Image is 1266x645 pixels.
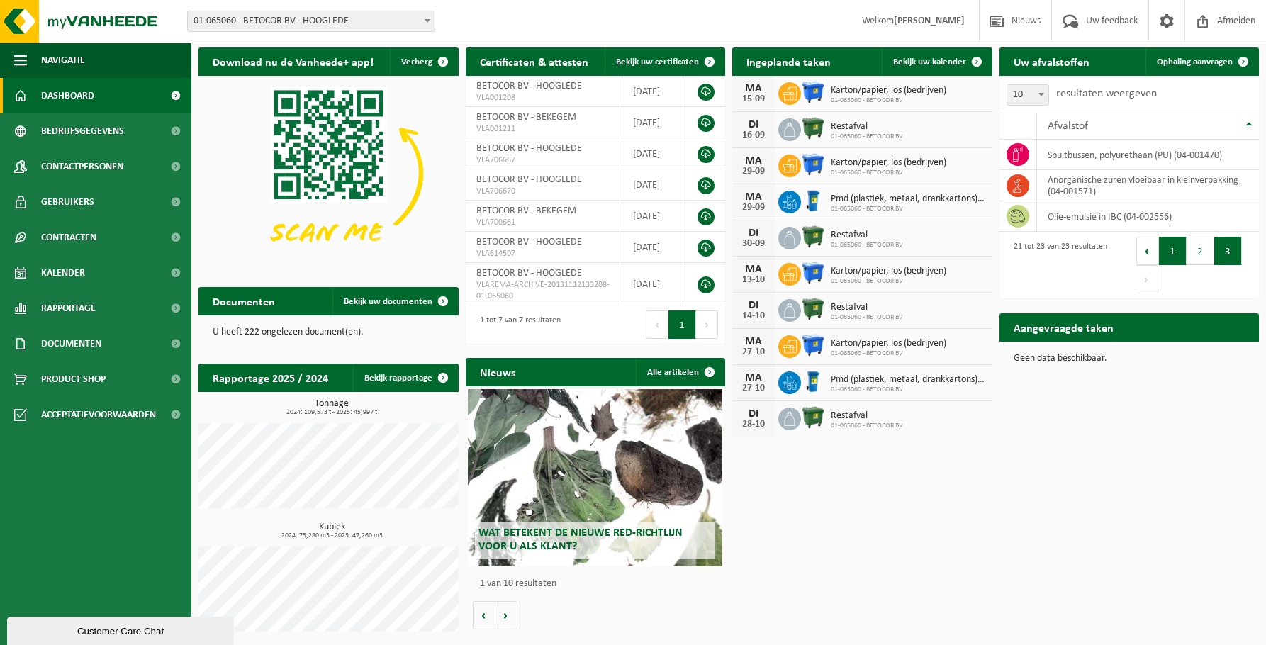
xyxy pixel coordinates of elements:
span: Karton/papier, los (bedrijven) [831,157,946,169]
div: 29-09 [739,203,768,213]
div: DI [739,119,768,130]
h2: Uw afvalstoffen [999,47,1104,75]
span: Wat betekent de nieuwe RED-richtlijn voor u als klant? [478,527,683,552]
div: MA [739,191,768,203]
span: Ophaling aanvragen [1157,57,1233,67]
span: VLA001208 [476,92,612,103]
span: Bekijk uw kalender [893,57,966,67]
span: 2024: 73,280 m3 - 2025: 47,260 m3 [206,532,459,539]
span: VLA001211 [476,123,612,135]
img: WB-1100-HPE-GN-01 [801,116,825,140]
img: WB-1100-HPE-BE-01 [801,80,825,104]
td: [DATE] [622,107,683,138]
div: DI [739,228,768,239]
h2: Nieuws [466,358,530,386]
span: 01-065060 - BETOCOR BV [831,241,903,249]
div: 1 tot 7 van 7 resultaten [473,309,561,340]
span: Acceptatievoorwaarden [41,397,156,432]
span: 01-065060 - BETOCOR BV [831,96,946,105]
span: VLA614507 [476,248,612,259]
a: Bekijk rapportage [353,364,457,392]
p: 1 van 10 resultaten [480,579,719,589]
img: WB-1100-HPE-GN-01 [801,405,825,430]
div: MA [739,264,768,275]
span: 01-065060 - BETOCOR BV - HOOGLEDE [187,11,435,32]
img: WB-0240-HPE-BE-01 [801,369,825,393]
img: WB-1100-HPE-GN-01 [801,297,825,321]
button: Next [696,310,718,339]
span: BETOCOR BV - HOOGLEDE [476,174,582,185]
td: anorganische zuren vloeibaar in kleinverpakking (04-001571) [1037,170,1260,201]
td: [DATE] [622,201,683,232]
span: Restafval [831,302,903,313]
td: [DATE] [622,263,683,305]
span: Afvalstof [1048,120,1088,132]
button: Vorige [473,601,495,629]
span: BETOCOR BV - BEKEGEM [476,112,576,123]
div: 28-10 [739,420,768,430]
td: spuitbussen, polyurethaan (PU) (04-001470) [1037,140,1260,170]
div: MA [739,83,768,94]
span: 01-065060 - BETOCOR BV [831,205,985,213]
h2: Rapportage 2025 / 2024 [198,364,342,391]
img: WB-1100-HPE-BE-01 [801,152,825,176]
span: Navigatie [41,43,85,78]
span: VLAREMA-ARCHIVE-20131112133208-01-065060 [476,279,612,302]
img: Download de VHEPlus App [198,76,459,271]
img: WB-0240-HPE-BE-01 [801,189,825,213]
span: BETOCOR BV - HOOGLEDE [476,143,582,154]
span: VLA706670 [476,186,612,197]
div: DI [739,300,768,311]
span: Product Shop [41,361,106,397]
span: VLA700661 [476,217,612,228]
td: [DATE] [622,169,683,201]
a: Bekijk uw kalender [882,47,991,76]
span: 01-065060 - BETOCOR BV [831,349,946,358]
span: Karton/papier, los (bedrijven) [831,266,946,277]
div: MA [739,155,768,167]
strong: [PERSON_NAME] [894,16,965,26]
div: 29-09 [739,167,768,176]
span: Gebruikers [41,184,94,220]
span: BETOCOR BV - HOOGLEDE [476,237,582,247]
a: Bekijk uw certificaten [605,47,724,76]
a: Alle artikelen [636,358,724,386]
span: 01-065060 - BETOCOR BV [831,386,985,394]
h2: Certificaten & attesten [466,47,603,75]
img: WB-1100-HPE-BE-01 [801,333,825,357]
button: Next [1136,265,1158,293]
span: BETOCOR BV - BEKEGEM [476,206,576,216]
button: Previous [646,310,668,339]
button: Verberg [390,47,457,76]
div: 27-10 [739,383,768,393]
button: 3 [1214,237,1242,265]
h2: Aangevraagde taken [999,313,1128,341]
h2: Ingeplande taken [732,47,845,75]
button: 1 [668,310,696,339]
button: Previous [1136,237,1159,265]
p: Geen data beschikbaar. [1014,354,1245,364]
div: 14-10 [739,311,768,321]
span: Bekijk uw documenten [344,297,432,306]
p: U heeft 222 ongelezen document(en). [213,327,444,337]
span: Rapportage [41,291,96,326]
span: BETOCOR BV - HOOGLEDE [476,268,582,279]
div: 21 tot 23 van 23 resultaten [1007,235,1107,295]
span: 10 [1007,85,1048,105]
span: Karton/papier, los (bedrijven) [831,338,946,349]
div: 16-09 [739,130,768,140]
div: DI [739,408,768,420]
span: Kalender [41,255,85,291]
div: 27-10 [739,347,768,357]
span: Karton/papier, los (bedrijven) [831,85,946,96]
a: Ophaling aanvragen [1145,47,1257,76]
a: Bekijk uw documenten [332,287,457,315]
span: Dashboard [41,78,94,113]
iframe: chat widget [7,614,237,645]
button: Volgende [495,601,517,629]
span: Restafval [831,230,903,241]
a: Wat betekent de nieuwe RED-richtlijn voor u als klant? [468,389,722,566]
img: WB-1100-HPE-GN-01 [801,225,825,249]
span: Contracten [41,220,96,255]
